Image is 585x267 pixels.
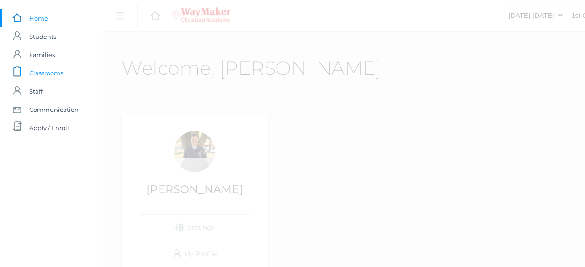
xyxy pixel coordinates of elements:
[29,100,79,119] span: Communication
[29,119,69,137] span: Apply / Enroll
[29,27,56,46] span: Students
[29,46,55,64] span: Families
[29,82,43,100] span: Staff
[29,64,63,82] span: Classrooms
[29,9,48,27] span: Home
